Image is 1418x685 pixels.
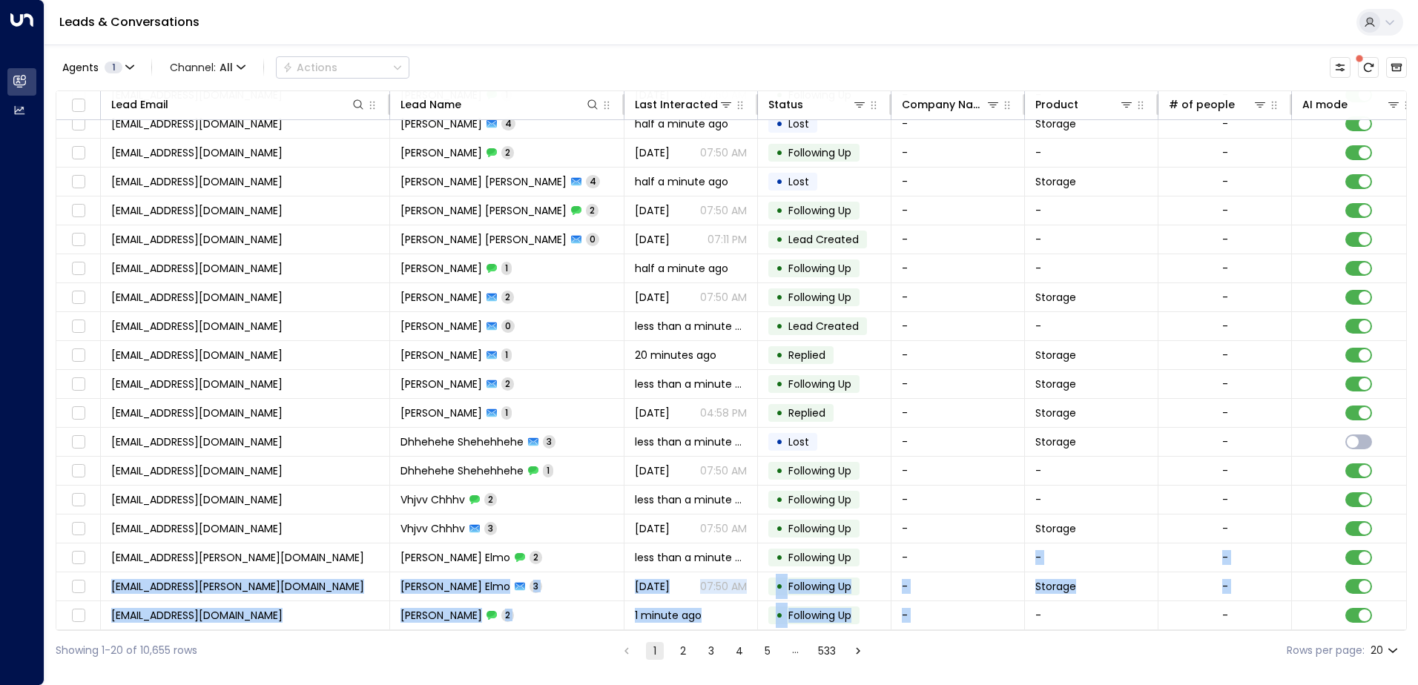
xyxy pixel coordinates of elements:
[400,319,482,334] span: Arron Jones
[891,428,1025,456] td: -
[400,406,482,420] span: Niall Lacey
[220,62,233,73] span: All
[1358,57,1379,78] span: There are new threads available. Refresh the grid to view the latest updates.
[891,399,1025,427] td: -
[776,603,783,628] div: •
[1222,203,1228,218] div: -
[400,145,482,160] span: Jack Nohilly
[111,521,283,536] span: kijiroj189@litepax.com
[111,174,283,189] span: naveed@curzonproperty.co.uk
[700,145,747,160] p: 07:50 AM
[400,348,482,363] span: Arron Jones
[788,116,809,131] span: Lost
[776,285,783,310] div: •
[400,550,510,565] span: Tsz lok Elmo
[815,642,839,660] button: Go to page 533
[69,231,88,249] span: Toggle select row
[484,522,497,535] span: 3
[1222,579,1228,594] div: -
[400,203,567,218] span: NAVEED IQBAL ASHRAF
[635,492,747,507] span: less than a minute ago
[702,642,720,660] button: Go to page 3
[69,346,88,365] span: Toggle select row
[111,406,283,420] span: niall_lacey@hotmail.co.uk
[731,642,748,660] button: Go to page 4
[891,370,1025,398] td: -
[69,433,88,451] span: Toggle select row
[776,429,783,454] div: •
[111,492,283,507] span: kijiroj189@litepax.com
[1035,174,1076,189] span: Storage
[700,203,747,218] p: 07:50 AM
[400,434,524,449] span: Dhhehehe Shehehhehe
[788,174,809,189] span: Lost
[788,463,851,478] span: Following Up
[787,642,805,660] div: …
[1025,312,1158,340] td: -
[69,404,88,423] span: Toggle select row
[276,56,409,79] button: Actions
[1035,579,1076,594] span: Storage
[69,96,88,115] span: Toggle select all
[891,341,1025,369] td: -
[164,57,251,78] span: Channel:
[891,514,1025,543] td: -
[1222,232,1228,247] div: -
[501,262,512,274] span: 1
[635,290,670,305] span: Yesterday
[1169,96,1235,113] div: # of people
[891,168,1025,196] td: -
[635,348,716,363] span: 20 minutes ago
[776,458,783,483] div: •
[635,579,670,594] span: Sep 01, 2025
[111,203,283,218] span: naveed@curzonproperty.co.uk
[776,371,783,397] div: •
[400,96,600,113] div: Lead Name
[1302,96,1348,113] div: AI mode
[1330,57,1351,78] button: Customize
[400,116,482,131] span: Jack Nohilly
[1222,319,1228,334] div: -
[501,377,514,390] span: 2
[501,348,512,361] span: 1
[111,232,283,247] span: naveed@curzonproperty.co.uk
[776,400,783,426] div: •
[1222,492,1228,507] div: -
[1035,434,1076,449] span: Storage
[635,96,718,113] div: Last Interacted
[400,96,461,113] div: Lead Name
[501,406,512,419] span: 1
[788,521,851,536] span: Following Up
[111,96,366,113] div: Lead Email
[111,348,283,363] span: Arron11496@gmail.com
[891,139,1025,167] td: -
[1222,174,1228,189] div: -
[69,462,88,480] span: Toggle select row
[1222,145,1228,160] div: -
[700,521,747,536] p: 07:50 AM
[69,317,88,336] span: Toggle select row
[788,290,851,305] span: Following Up
[400,608,482,623] span: Olamide Jasanya
[105,62,122,73] span: 1
[891,312,1025,340] td: -
[1035,116,1076,131] span: Storage
[1035,521,1076,536] span: Storage
[788,377,851,391] span: Following Up
[635,550,747,565] span: less than a minute ago
[891,283,1025,311] td: -
[635,96,733,113] div: Last Interacted
[1287,643,1365,658] label: Rows per page:
[111,96,168,113] div: Lead Email
[111,290,283,305] span: cara6smith@gmail.com
[69,375,88,394] span: Toggle select row
[1035,377,1076,391] span: Storage
[635,521,670,536] span: Sep 01, 2025
[1025,486,1158,514] td: -
[635,116,728,131] span: half a minute ago
[501,291,514,303] span: 2
[776,314,783,339] div: •
[635,232,670,247] span: Aug 22, 2025
[69,259,88,278] span: Toggle select row
[776,198,783,223] div: •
